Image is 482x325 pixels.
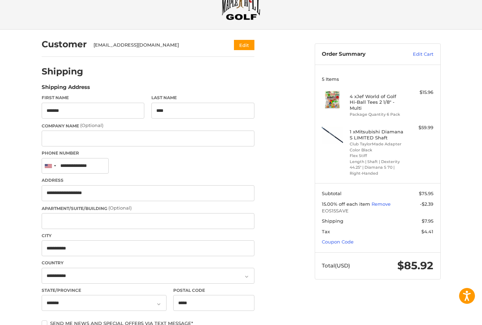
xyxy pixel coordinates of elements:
[398,51,433,58] a: Edit Cart
[350,129,404,140] h4: 1 x Mitsubishi Diamana S LIMITED Shaft
[322,201,372,207] span: 15.00% off each item
[42,260,254,266] label: Country
[350,153,404,159] li: Flex Stiff
[42,158,58,174] div: United States: +1
[322,262,350,269] span: Total (USD)
[322,191,342,196] span: Subtotal
[405,89,433,96] div: $15.96
[372,201,391,207] a: Remove
[350,159,404,176] li: Length | Shaft | Dexterity 44.25" | Diamana S 70 | Right-Handed
[350,147,404,153] li: Color Black
[94,42,220,49] div: [EMAIL_ADDRESS][DOMAIN_NAME]
[80,122,103,128] small: (Optional)
[405,124,433,131] div: $59.99
[42,83,90,95] legend: Shipping Address
[322,76,433,82] h3: 5 Items
[42,95,145,101] label: First Name
[42,150,254,156] label: Phone Number
[322,207,433,215] span: EOS15SAVE
[42,233,254,239] label: City
[42,177,254,183] label: Address
[322,218,343,224] span: Shipping
[350,141,404,147] li: Club TaylorMade Adapter
[151,95,254,101] label: Last Name
[173,287,254,294] label: Postal Code
[397,259,433,272] span: $85.92
[42,39,87,50] h2: Customer
[42,205,254,212] label: Apartment/Suite/Building
[42,287,167,294] label: State/Province
[350,94,404,111] h4: 4 x Jef World of Golf Hi-Ball Tees 2 1/8" - Multi
[108,205,132,211] small: (Optional)
[350,112,404,118] li: Package Quantity 6 Pack
[419,191,433,196] span: $75.95
[42,66,83,77] h2: Shipping
[421,229,433,234] span: $4.41
[322,239,354,245] a: Coupon Code
[234,40,254,50] button: Edit
[422,218,433,224] span: $7.95
[322,229,330,234] span: Tax
[42,122,254,129] label: Company Name
[420,201,433,207] span: -$2.39
[322,51,398,58] h3: Order Summary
